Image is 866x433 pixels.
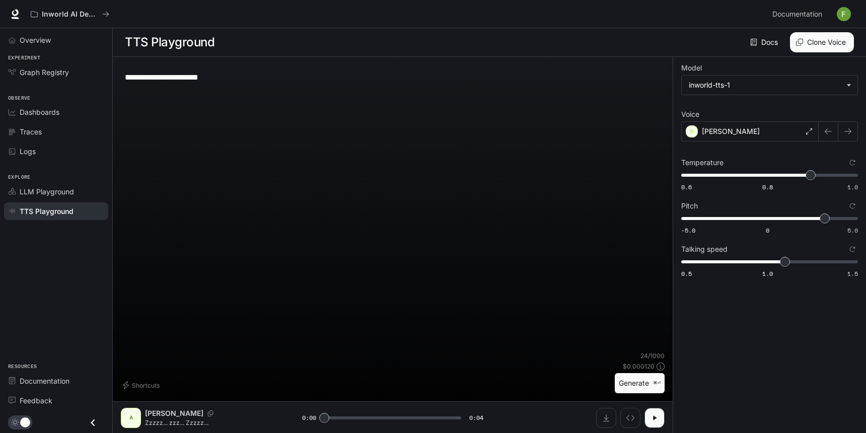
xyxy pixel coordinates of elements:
span: 1.5 [847,269,858,278]
div: inworld-tts-1 [682,76,857,95]
p: Model [681,64,702,71]
p: Temperature [681,159,724,166]
span: Overview [20,35,51,45]
span: Documentation [20,376,69,386]
span: 0.6 [681,183,692,191]
span: 0:00 [302,413,316,423]
p: Voice [681,111,699,118]
div: A [123,410,139,426]
span: Dark mode toggle [20,416,30,427]
span: TTS Playground [20,206,74,216]
a: Overview [4,31,108,49]
span: 1.0 [847,183,858,191]
span: 5.0 [847,226,858,235]
span: Graph Registry [20,67,69,78]
a: Graph Registry [4,63,108,81]
button: Shortcuts [121,377,164,393]
p: Zzzzz... zzz... Zzzzz... [145,418,278,427]
button: Download audio [596,408,616,428]
p: ⌘⏎ [653,380,661,386]
span: Logs [20,146,36,157]
button: All workspaces [26,4,114,24]
h1: TTS Playground [125,32,214,52]
button: Close drawer [82,412,104,433]
span: 0 [766,226,769,235]
button: User avatar [834,4,854,24]
button: Reset to default [847,244,858,255]
a: Dashboards [4,103,108,121]
span: Documentation [772,8,822,21]
button: Clone Voice [790,32,854,52]
p: [PERSON_NAME] [702,126,760,136]
span: LLM Playground [20,186,74,197]
span: Dashboards [20,107,59,117]
span: 0:04 [469,413,483,423]
span: -5.0 [681,226,695,235]
p: $ 0.000120 [623,362,655,371]
button: Reset to default [847,157,858,168]
span: Feedback [20,395,52,406]
p: [PERSON_NAME] [145,408,203,418]
span: 1.0 [762,269,773,278]
a: Feedback [4,392,108,409]
a: Traces [4,123,108,140]
p: Inworld AI Demos [42,10,98,19]
a: TTS Playground [4,202,108,220]
p: Pitch [681,202,698,209]
p: Talking speed [681,246,728,253]
a: Docs [748,32,782,52]
div: inworld-tts-1 [689,80,841,90]
span: 0.5 [681,269,692,278]
img: User avatar [837,7,851,21]
button: Generate⌘⏎ [615,373,665,394]
a: LLM Playground [4,183,108,200]
a: Documentation [4,372,108,390]
a: Documentation [768,4,830,24]
span: Traces [20,126,42,137]
span: 0.8 [762,183,773,191]
button: Copy Voice ID [203,410,218,416]
p: 24 / 1000 [640,351,665,360]
a: Logs [4,142,108,160]
button: Reset to default [847,200,858,211]
button: Inspect [620,408,640,428]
